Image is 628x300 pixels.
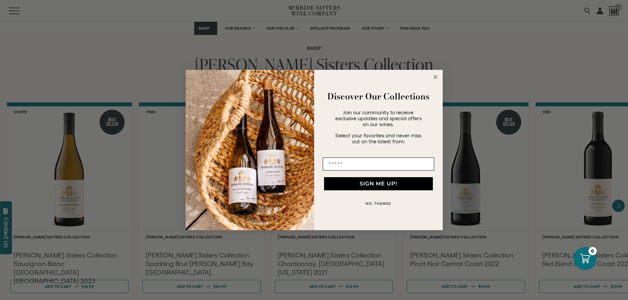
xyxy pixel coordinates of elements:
button: Close dialog [432,73,439,81]
button: NO, THANKS [323,197,434,210]
strong: Discover Our Collections [327,90,430,103]
img: 42653730-7e35-4af7-a99d-12bf478283cf.jpeg [186,70,314,231]
div: 0 [588,247,597,255]
input: Email [323,157,434,171]
span: Join our community to receive exclusive updates and special offers on our wines. [335,109,422,127]
span: Select your favorites and never miss out on the latest from: [335,132,421,144]
button: SIGN ME UP! [324,177,433,190]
